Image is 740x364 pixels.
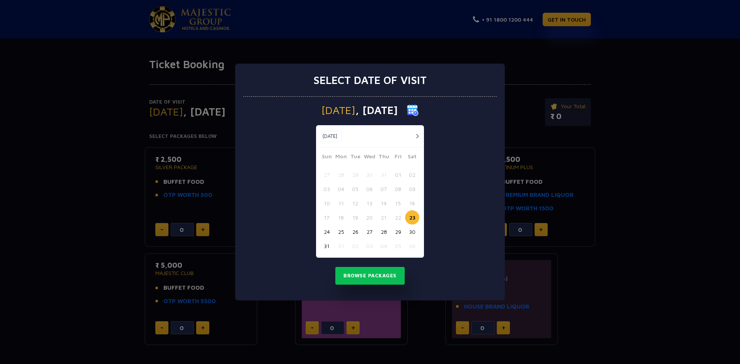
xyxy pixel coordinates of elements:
button: 20 [362,210,377,225]
span: Tue [348,152,362,163]
button: 25 [334,225,348,239]
button: 05 [348,182,362,196]
button: 27 [320,168,334,182]
h3: Select date of visit [313,74,427,87]
button: 05 [391,239,405,253]
button: 03 [320,182,334,196]
button: 29 [391,225,405,239]
button: 03 [362,239,377,253]
button: 31 [377,168,391,182]
button: 01 [391,168,405,182]
button: 29 [348,168,362,182]
button: 16 [405,196,419,210]
span: Sun [320,152,334,163]
button: 17 [320,210,334,225]
button: 02 [405,168,419,182]
button: 24 [320,225,334,239]
button: 27 [362,225,377,239]
button: 21 [377,210,391,225]
button: 11 [334,196,348,210]
button: 19 [348,210,362,225]
button: 01 [334,239,348,253]
button: 28 [334,168,348,182]
span: , [DATE] [355,105,398,116]
button: 06 [362,182,377,196]
span: Thu [377,152,391,163]
button: 13 [362,196,377,210]
button: 02 [348,239,362,253]
span: Wed [362,152,377,163]
span: Sat [405,152,419,163]
button: 28 [377,225,391,239]
button: 07 [377,182,391,196]
button: [DATE] [318,131,341,142]
button: 30 [405,225,419,239]
span: [DATE] [321,105,355,116]
button: Browse Packages [335,267,405,285]
button: 08 [391,182,405,196]
button: 09 [405,182,419,196]
button: 06 [405,239,419,253]
span: Fri [391,152,405,163]
button: 18 [334,210,348,225]
button: 30 [362,168,377,182]
img: calender icon [407,104,419,116]
button: 04 [334,182,348,196]
button: 23 [405,210,419,225]
span: Mon [334,152,348,163]
button: 04 [377,239,391,253]
button: 26 [348,225,362,239]
button: 10 [320,196,334,210]
button: 14 [377,196,391,210]
button: 15 [391,196,405,210]
button: 31 [320,239,334,253]
button: 12 [348,196,362,210]
button: 22 [391,210,405,225]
